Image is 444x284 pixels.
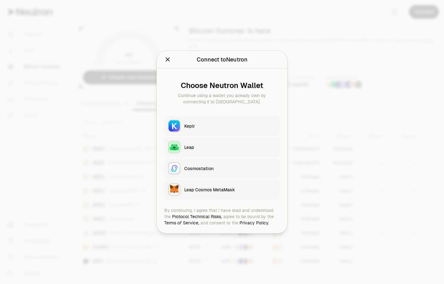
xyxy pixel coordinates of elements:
[184,144,276,150] div: Leap
[184,187,276,193] div: Leap Cosmos MetaMask
[169,184,180,195] img: Leap Cosmos MetaMask
[169,81,275,90] div: Choose Neutron Wallet
[169,92,275,105] div: Continue using a wallet you already own by connecting it to [GEOGRAPHIC_DATA].
[169,120,180,132] img: Keplr
[164,116,280,136] button: KeplrKeplr
[164,207,280,226] div: By continuing, I agree that I have read and understood the agree to be bound by the and consent t...
[164,180,280,200] button: Leap Cosmos MetaMaskLeap Cosmos MetaMask
[164,55,171,64] button: Close
[172,214,222,219] a: Protocol Technical Risks,
[184,165,276,172] div: Cosmostation
[169,142,180,153] img: Leap
[169,163,180,174] img: Cosmostation
[164,159,280,179] button: CosmostationCosmostation
[164,220,199,226] a: Terms of Service,
[184,123,276,129] div: Keplr
[239,220,269,226] a: Privacy Policy.
[164,137,280,157] button: LeapLeap
[197,55,248,64] div: Connect to Neutron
